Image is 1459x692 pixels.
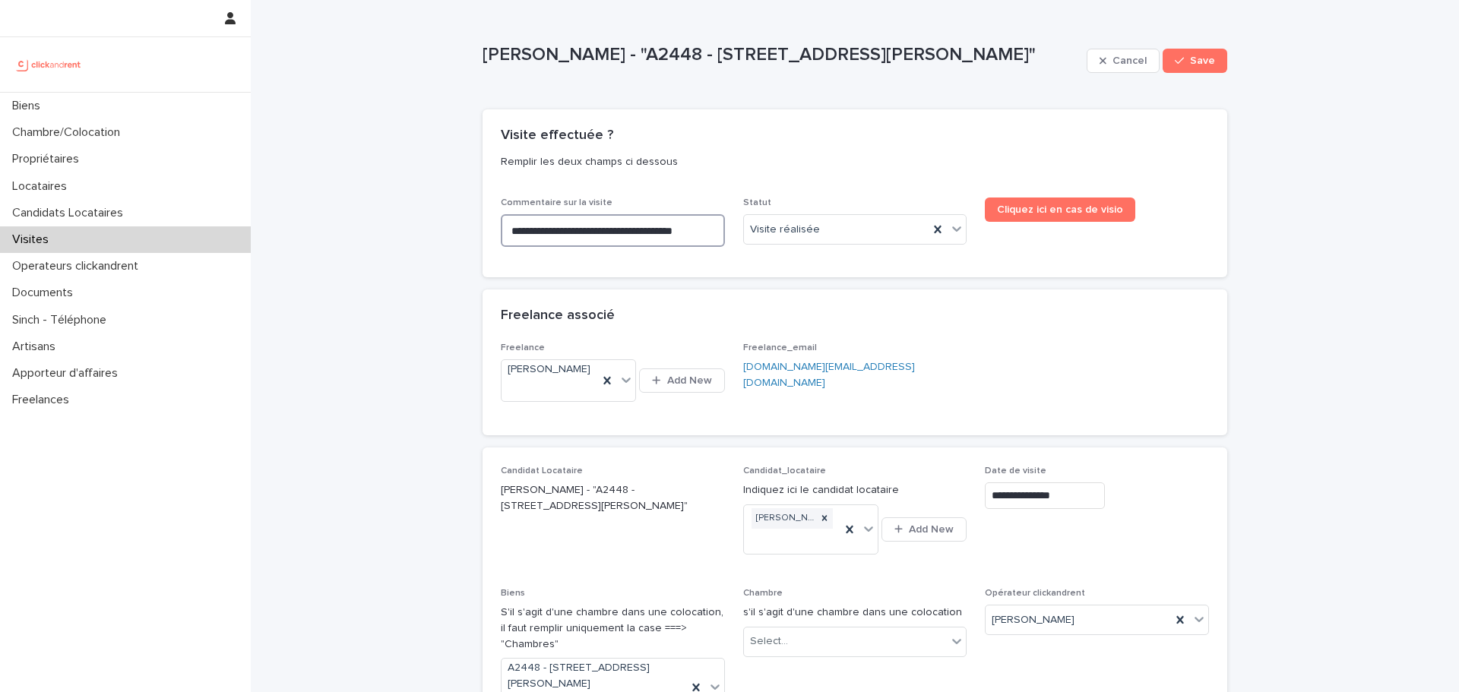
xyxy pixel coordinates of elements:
p: Artisans [6,340,68,354]
p: [PERSON_NAME] - "A2448 - [STREET_ADDRESS][PERSON_NAME]" [501,482,725,514]
span: Date de visite [985,466,1046,476]
span: Candidat Locataire [501,466,583,476]
p: Visites [6,232,61,247]
p: Remplir les deux champs ci dessous [501,155,1203,169]
span: Candidat_locataire [743,466,826,476]
span: Cancel [1112,55,1147,66]
p: Operateurs clickandrent [6,259,150,273]
p: Candidats Locataires [6,206,135,220]
p: Locataires [6,179,79,194]
span: Freelance [501,343,545,352]
h2: Freelance associé [501,308,615,324]
span: Opérateur clickandrent [985,589,1085,598]
p: Indiquez ici le candidat locataire [743,482,967,498]
p: Freelances [6,393,81,407]
span: Add New [909,524,954,535]
p: Documents [6,286,85,300]
p: S'il s'agit d'une chambre dans une colocation, il faut remplir uniquement la case ===> "Chambres" [501,605,725,652]
p: [PERSON_NAME] - "A2448 - [STREET_ADDRESS][PERSON_NAME]" [483,44,1081,66]
button: Cancel [1087,49,1160,73]
span: [PERSON_NAME] [992,612,1074,628]
span: Commentaire sur la visite [501,198,612,207]
span: [PERSON_NAME] [508,362,590,378]
div: Select... [750,634,788,649]
p: Chambre/Colocation [6,125,132,140]
span: Chambre [743,589,783,598]
p: Biens [6,99,52,113]
div: [PERSON_NAME] [752,508,816,529]
span: Statut [743,198,771,207]
a: [DOMAIN_NAME][EMAIL_ADDRESS][DOMAIN_NAME] [743,362,915,388]
button: Add New [639,368,724,393]
a: Cliquez ici en cas de visio [985,197,1135,222]
button: Add New [881,517,967,542]
span: Biens [501,589,525,598]
span: Save [1190,55,1215,66]
p: s'il s'agit d'une chambre dans une colocation [743,605,967,621]
h2: Visite effectuée ? [501,128,613,144]
img: UCB0brd3T0yccxBKYDjQ [12,49,86,80]
button: Save [1163,49,1227,73]
span: A2448 - [STREET_ADDRESS][PERSON_NAME] [508,660,681,692]
span: Cliquez ici en cas de visio [997,204,1123,215]
p: Sinch - Téléphone [6,313,119,327]
span: Visite réalisée [750,222,820,238]
span: Add New [667,375,712,386]
p: Apporteur d'affaires [6,366,130,381]
p: Propriétaires [6,152,91,166]
span: Freelance_email [743,343,817,352]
